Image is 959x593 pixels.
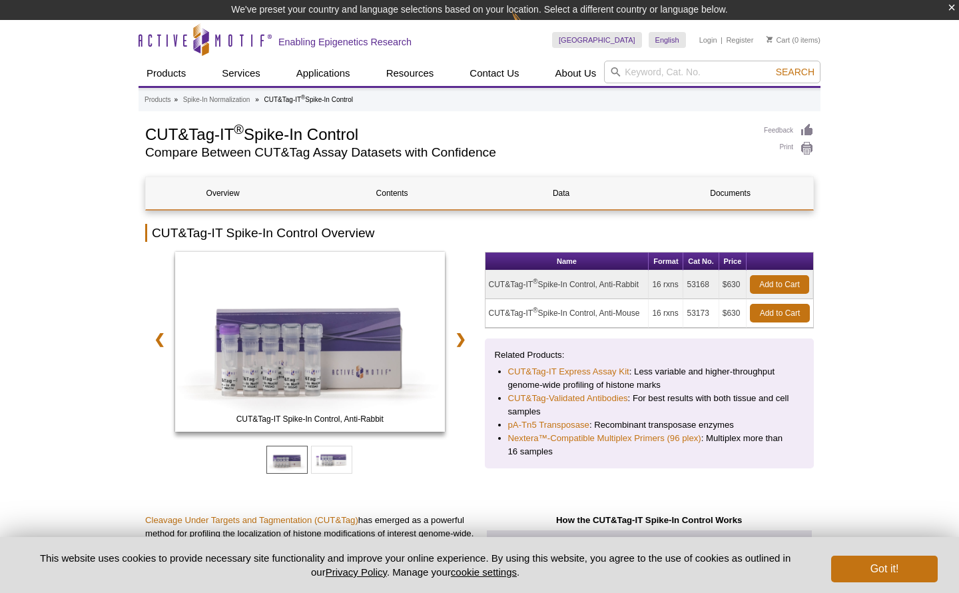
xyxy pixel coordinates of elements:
a: [GEOGRAPHIC_DATA] [552,32,642,48]
h2: CUT&Tag-IT Spike-In Control Overview [145,224,814,242]
a: Products [139,61,194,86]
th: Cat No. [683,253,719,271]
th: Name [485,253,649,271]
a: Products [145,94,170,106]
li: : Multiplex more than 16 samples [508,432,791,458]
a: Register [726,35,753,45]
td: 53173 [683,299,719,328]
a: Nextera™-Compatible Multiplex Primers (96 plex) [508,432,701,445]
a: English [649,32,686,48]
sup: ® [533,278,537,285]
a: Contact Us [462,61,527,86]
sup: ® [533,306,537,314]
a: Privacy Policy [326,566,387,578]
a: Services [214,61,268,86]
td: 53168 [683,271,719,299]
h1: CUT&Tag-IT Spike-In Control [145,123,751,143]
span: CUT&Tag-IT Spike-In Control, Anti-Rabbit [178,412,442,426]
li: (0 items) [767,32,820,48]
li: CUT&Tag-IT Spike-In Control [264,96,353,103]
a: Add to Cart [750,304,810,322]
a: pA-Tn5 Transposase [508,418,589,432]
td: 16 rxns [649,299,683,328]
td: CUT&Tag-IT Spike-In Control, Anti-Mouse [485,299,649,328]
a: Login [699,35,717,45]
span: Search [776,67,814,77]
sup: ® [301,94,305,101]
a: Resources [378,61,442,86]
li: » [255,96,259,103]
a: ❯ [446,324,475,354]
th: Price [719,253,747,271]
a: About Us [547,61,605,86]
a: Spike-In Normalization [183,94,250,106]
a: CUT&Tag-IT Express Assay Kit [508,365,629,378]
sup: ® [234,122,244,137]
p: Related Products: [495,348,804,362]
h2: Enabling Epigenetics Research [278,36,412,48]
a: Overview [146,177,300,209]
li: | [721,32,723,48]
a: Cleavage Under Targets and Tagmentation (CUT&Tag) [145,515,358,525]
li: : Recombinant transposase enzymes [508,418,791,432]
a: ❮ [145,324,174,354]
li: : Less variable and higher-throughput genome-wide profiling of histone marks [508,365,791,392]
a: Contents [315,177,469,209]
h2: Compare Between CUT&Tag Assay Datasets with Confidence [145,147,751,159]
a: Feedback [764,123,814,138]
img: CUT&Tag-IT Spike-In Control, Anti-Rabbit [175,252,445,432]
input: Keyword, Cat. No. [604,61,820,83]
a: Documents [653,177,807,209]
a: CUT&Tag-IT Spike-In Control, Anti-Mouse [175,252,445,436]
td: 16 rxns [649,271,683,299]
button: cookie settings [451,566,517,578]
a: Print [764,141,814,156]
li: : For best results with both tissue and cell samples [508,392,791,418]
a: Applications [288,61,358,86]
a: Add to Cart [750,275,809,294]
p: This website uses cookies to provide necessary site functionality and improve your online experie... [21,551,809,579]
button: Search [772,66,818,78]
td: $630 [719,299,747,328]
a: CUT&Tag-Validated Antibodies [508,392,628,405]
a: Data [484,177,638,209]
th: Format [649,253,683,271]
strong: How the CUT&Tag-IT Spike-In Control Works [556,515,742,525]
a: Cart [767,35,790,45]
td: $630 [719,271,747,299]
button: Got it! [831,556,938,582]
img: Change Here [511,10,547,41]
td: CUT&Tag-IT Spike-In Control, Anti-Rabbit [485,271,649,299]
img: Your Cart [767,36,773,43]
li: » [174,96,178,103]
